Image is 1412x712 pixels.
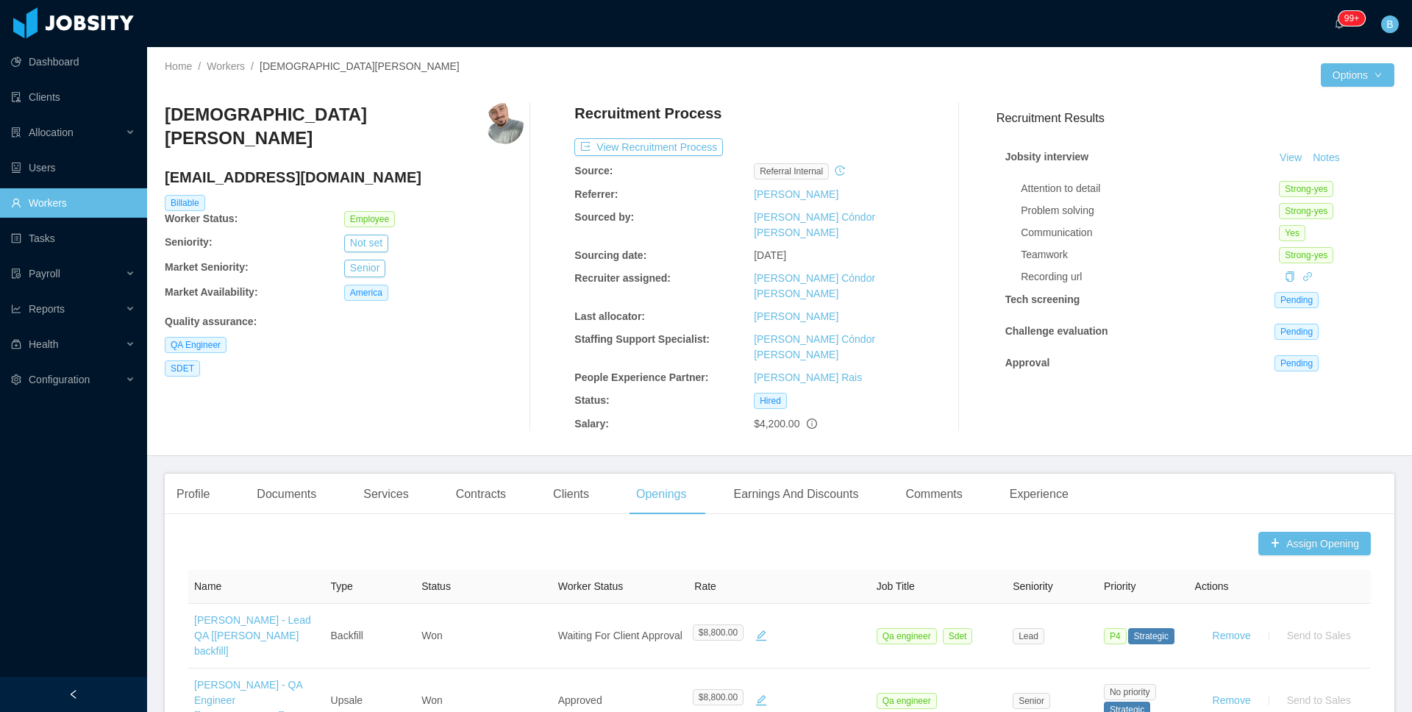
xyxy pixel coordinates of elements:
strong: Approval [1005,357,1050,369]
button: Senior [344,260,385,277]
span: Reports [29,303,65,315]
b: Sourcing date: [574,249,646,261]
b: Quality assurance : [165,316,257,327]
div: Problem solving [1021,203,1279,218]
b: Worker Status: [165,213,238,224]
span: Payroll [29,268,60,280]
a: [PERSON_NAME] Cóndor [PERSON_NAME] [754,272,875,299]
span: Rate [694,580,716,592]
button: icon: exportView Recruitment Process [574,138,723,156]
b: Market Availability: [165,286,258,298]
a: [PERSON_NAME] Cóndor [PERSON_NAME] [754,333,875,360]
a: icon: pie-chartDashboard [11,47,135,76]
span: Worker Status [558,580,623,592]
td: Backfill [325,604,416,669]
span: $4,200.00 [754,418,799,430]
div: Copy [1285,269,1295,285]
i: icon: bell [1334,18,1344,29]
span: Qa engineer [877,693,937,709]
button: Not set [344,235,388,252]
b: Referrer: [574,188,618,200]
span: QA Engineer [165,337,227,353]
span: / [251,60,254,72]
span: No priority [1104,684,1156,700]
i: icon: file-protect [11,268,21,279]
span: SDET [165,360,200,377]
span: Pending [1274,324,1319,340]
span: Senior [1013,693,1050,709]
b: Seniority: [165,236,213,248]
div: Documents [245,474,328,515]
div: Comments [894,474,974,515]
div: Attention to detail [1021,181,1279,196]
a: [PERSON_NAME] Rais [754,371,862,383]
span: Pending [1274,355,1319,371]
span: info-circle [807,419,817,429]
b: Source: [574,165,613,177]
span: [DATE] [754,249,786,261]
span: Type [331,580,353,592]
span: B [1386,15,1393,33]
strong: Tech screening [1005,293,1080,305]
span: P4 [1104,628,1127,644]
h3: [DEMOGRAPHIC_DATA][PERSON_NAME] [165,103,485,151]
span: Hired [754,393,787,409]
a: icon: exportView Recruitment Process [574,141,723,153]
span: Status [421,580,451,592]
span: Configuration [29,374,90,385]
button: icon: plusAssign Opening [1258,532,1371,555]
span: Strategic [1128,628,1174,644]
button: Notes [1307,149,1346,167]
div: Experience [998,474,1080,515]
span: Pending [1274,292,1319,308]
a: icon: link [1302,271,1313,282]
span: Name [194,580,221,592]
i: icon: medicine-box [11,339,21,349]
button: Send to Sales [1275,624,1363,648]
b: Recruiter assigned: [574,272,671,284]
span: Job Title [877,580,915,592]
span: Actions [1195,580,1229,592]
img: 4d861473-185b-44b2-ba2f-86c19afb8e7e_68024e782d306-400w.png [485,103,523,144]
span: Won [421,630,443,641]
div: Communication [1021,225,1279,241]
i: icon: copy [1285,271,1295,282]
span: Health [29,338,58,350]
span: Referral internal [754,163,829,179]
div: Services [352,474,420,515]
h3: Recruitment Results [996,109,1394,127]
span: Allocation [29,127,74,138]
strong: Challenge evaluation [1005,325,1108,337]
div: Teamwork [1021,247,1279,263]
span: Strong-yes [1279,203,1333,219]
div: Earnings And Discounts [722,474,871,515]
strong: Jobsity interview [1005,151,1089,163]
b: People Experience Partner: [574,371,708,383]
button: Optionsicon: down [1321,63,1394,87]
a: [PERSON_NAME] [754,310,838,322]
a: Workers [207,60,245,72]
span: Waiting For Client Approval [558,630,682,641]
span: Won [421,694,443,706]
div: Recording url [1021,269,1279,285]
sup: 245 [1338,11,1365,26]
a: Home [165,60,192,72]
h4: Recruitment Process [574,103,721,124]
div: Openings [624,474,699,515]
i: icon: line-chart [11,304,21,314]
span: Priority [1104,580,1136,592]
a: [PERSON_NAME] Cóndor [PERSON_NAME] [754,211,875,238]
span: Billable [165,195,205,211]
a: icon: auditClients [11,82,135,112]
span: Strong-yes [1279,181,1333,197]
a: [PERSON_NAME] [754,188,838,200]
span: Approved [558,694,602,706]
a: icon: userWorkers [11,188,135,218]
span: Lead [1013,628,1044,644]
i: icon: history [835,165,845,176]
b: Market Seniority: [165,261,249,273]
button: icon: edit [749,624,773,648]
span: Yes [1279,225,1305,241]
span: Qa engineer [877,628,937,644]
